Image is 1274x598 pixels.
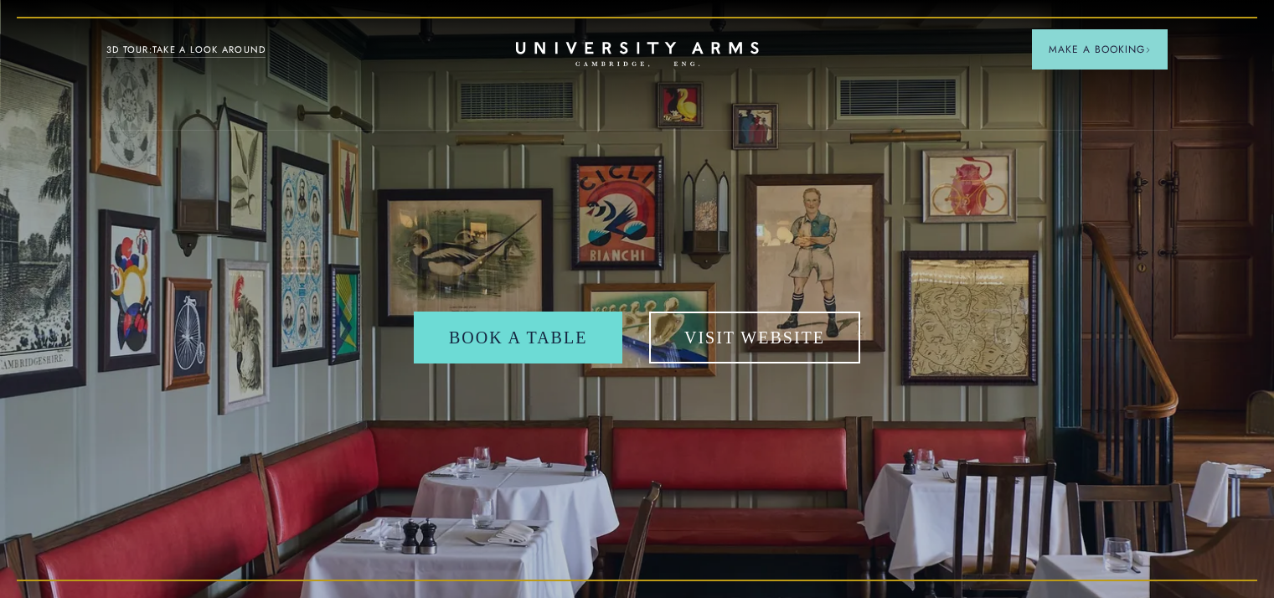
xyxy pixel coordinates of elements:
[1032,29,1168,70] button: Make a BookingArrow icon
[649,312,860,363] a: Visit Website
[1145,47,1151,53] img: Arrow icon
[106,43,266,58] a: 3D TOUR:TAKE A LOOK AROUND
[1049,42,1151,57] span: Make a Booking
[516,42,759,68] a: Home
[414,312,622,363] a: Book a table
